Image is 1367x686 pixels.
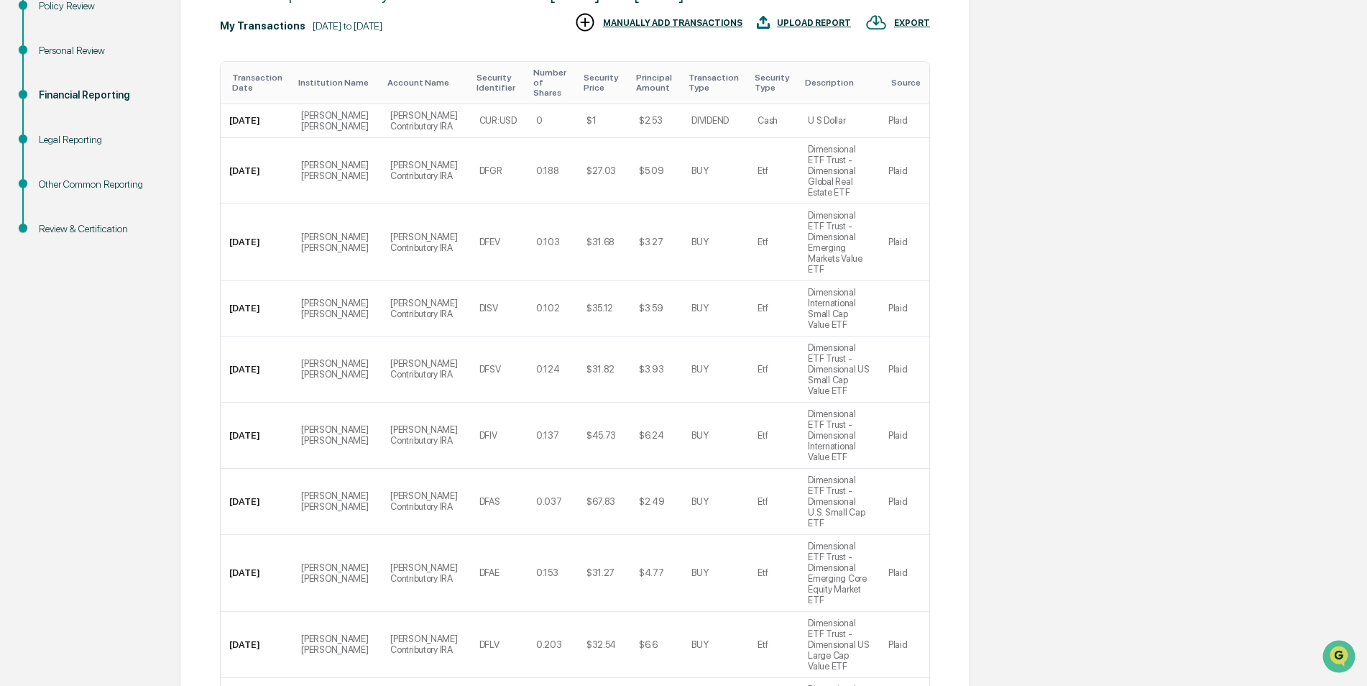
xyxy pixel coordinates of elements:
div: 0.203 [536,639,562,650]
div: $4.77 [639,567,664,578]
div: $2.53 [639,115,663,126]
div: $3.93 [639,364,664,375]
div: 0.102 [536,303,560,314]
td: Plaid [880,337,929,403]
div: 0.103 [536,237,560,247]
td: Plaid [880,403,929,469]
div: DFEV [479,237,500,247]
div: [PERSON_NAME] [PERSON_NAME] [301,562,373,584]
div: Toggle SortBy [232,73,287,93]
div: [PERSON_NAME] [PERSON_NAME] [301,490,373,512]
td: Plaid [880,612,929,678]
span: Attestations [119,181,178,196]
div: [DATE] to [DATE] [313,20,382,32]
div: Dimensional ETF Trust - Dimensional US Small Cap Value ETF [808,342,871,396]
div: Etf [758,237,768,247]
div: $1 [586,115,596,126]
td: [DATE] [221,204,293,281]
div: We're available if you need us! [49,124,182,136]
div: DFAS [479,496,500,507]
div: 0.137 [536,430,559,441]
div: EXPORT [894,18,930,28]
div: DFSV [479,364,501,375]
div: Dimensional ETF Trust - Dimensional US Large Cap Value ETF [808,618,871,672]
div: BUY [691,364,708,375]
a: Powered byPylon [101,243,174,255]
div: $6.24 [639,430,664,441]
div: 0.124 [536,364,560,375]
img: EXPORT [865,12,887,33]
iframe: Open customer support [1321,639,1360,677]
div: BUY [691,496,708,507]
div: DISV [479,303,498,314]
div: DFLV [479,639,500,650]
div: Dimensional International Small Cap Value ETF [808,287,871,330]
div: Etf [758,303,768,314]
div: BUY [691,165,708,176]
p: How can we help? [14,30,262,53]
td: Plaid [880,138,929,204]
div: DFIV [479,430,497,441]
td: Plaid [880,104,929,138]
div: Other Common Reporting [39,177,157,192]
td: [PERSON_NAME] Contributory IRA [382,337,471,403]
a: 🖐️Preclearance [9,175,98,201]
div: $31.68 [586,237,615,247]
div: 🗄️ [104,183,116,194]
div: 0.037 [536,496,562,507]
span: Pylon [143,244,174,255]
div: Personal Review [39,43,157,58]
div: Toggle SortBy [891,78,924,88]
div: 0.188 [536,165,559,176]
img: 1746055101610-c473b297-6a78-478c-a979-82029cc54cd1 [14,110,40,136]
td: Plaid [880,204,929,281]
td: [DATE] [221,281,293,337]
div: Review & Certification [39,221,157,237]
div: Dimensional ETF Trust - Dimensional U.S. Small Cap ETF [808,475,871,529]
div: $32.54 [586,639,616,650]
div: $67.83 [586,496,615,507]
div: Etf [758,364,768,375]
div: Toggle SortBy [584,73,625,93]
td: Plaid [880,535,929,612]
button: Start new chat [244,114,262,132]
div: $35.12 [586,303,613,314]
div: 0.153 [536,567,558,578]
div: Toggle SortBy [298,78,376,88]
div: $6.6 [639,639,658,650]
td: [DATE] [221,469,293,535]
div: Toggle SortBy [533,68,572,98]
div: Financial Reporting [39,88,157,103]
div: 🖐️ [14,183,26,194]
div: Start new chat [49,110,236,124]
td: [PERSON_NAME] Contributory IRA [382,403,471,469]
img: UPLOAD REPORT [757,12,770,33]
div: [PERSON_NAME] [PERSON_NAME] [301,634,373,655]
div: CUR:USD [479,115,517,126]
td: [DATE] [221,138,293,204]
div: BUY [691,430,708,441]
div: [PERSON_NAME] [PERSON_NAME] [301,160,373,181]
td: [PERSON_NAME] Contributory IRA [382,138,471,204]
div: [PERSON_NAME] [PERSON_NAME] [301,110,373,132]
div: Dimensional ETF Trust - Dimensional International Value ETF [808,408,871,462]
div: 🔎 [14,210,26,221]
div: Toggle SortBy [636,73,677,93]
div: Etf [758,496,768,507]
td: [DATE] [221,535,293,612]
div: Toggle SortBy [755,73,793,93]
div: My Transactions [220,20,305,32]
td: [PERSON_NAME] Contributory IRA [382,104,471,138]
div: [PERSON_NAME] [PERSON_NAME] [301,298,373,319]
div: Dimensional ETF Trust - Dimensional Emerging Core Equity Market ETF [808,541,871,605]
div: $31.82 [586,364,615,375]
td: [DATE] [221,104,293,138]
div: Legal Reporting [39,132,157,147]
a: 🔎Data Lookup [9,203,96,229]
div: $3.59 [639,303,663,314]
div: Etf [758,567,768,578]
div: BUY [691,639,708,650]
div: 0 [536,115,543,126]
div: UPLOAD REPORT [777,18,851,28]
